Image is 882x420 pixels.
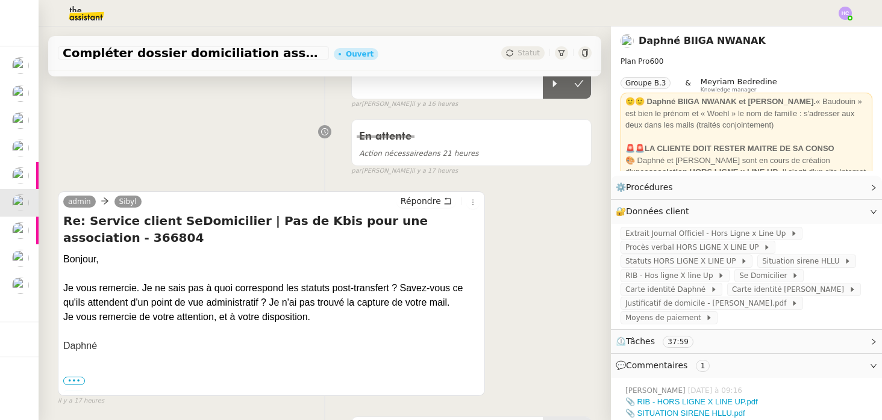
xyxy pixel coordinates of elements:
div: « Baudouin » est bien le prénom et « Woehl » le nom de famille : s'adresser aux deux dans les mai... [625,96,868,131]
span: Justificatif de domicile - [PERSON_NAME].pdf [625,297,791,309]
span: 600 [649,57,663,66]
span: Knowledge manager [701,87,757,93]
p: Bonjour, [63,252,480,267]
span: Sibyl [119,197,137,206]
span: & [685,77,690,93]
img: users%2FNmPW3RcGagVdwlUj0SIRjiM8zA23%2Favatar%2Fb3e8f68e-88d8-429d-a2bd-00fb6f2d12db [12,140,29,156]
nz-tag: 1 [696,360,710,372]
a: 📎 SITUATION SIRENE HLLU.pdf [625,409,745,418]
p: Je vous remercie. Je ne sais pas à quoi correspond les statuts post-transfert ? Savez-vous ce qu'... [63,281,480,310]
div: 🔐Données client [611,200,882,223]
img: users%2FKPVW5uJ7nAf2BaBJPZnFMauzfh73%2Favatar%2FDigitalCollectionThumbnailHandler.jpeg [12,194,29,211]
span: Se Domicilier [739,270,792,282]
p: Je vous remercie de votre attention, et à votre disposition. [63,310,480,324]
span: Plan Pro [621,57,649,66]
small: [PERSON_NAME] [351,166,458,176]
span: Extrait Journal Officiel - Hors Ligne x Line Up [625,227,790,239]
span: ••• [63,377,85,385]
span: RIB - Hos ligne X line Up [625,270,718,282]
small: [PERSON_NAME] [351,99,458,110]
div: 🎨 Daphné et [PERSON_NAME] sont en cours de création d'une . Il s'agit d'un site internet qui va v... [625,155,868,202]
strong: association HORS LIGNE x LINE UP [644,167,778,176]
span: Carte identité [PERSON_NAME] [732,283,849,295]
span: Situation sirene HLLU [762,255,844,267]
span: Répondre [401,195,441,207]
label: ••• [63,390,85,398]
img: users%2Fa6PbEmLwvGXylUqKytRPpDpAx153%2Favatar%2Ffanny.png [12,250,29,267]
img: users%2Fa6PbEmLwvGXylUqKytRPpDpAx153%2Favatar%2Ffanny.png [12,57,29,74]
span: 🔐 [616,205,694,218]
span: il y a 16 heures [411,99,458,110]
span: Procès verbal HORS LIGNE X LINE UP [625,241,763,253]
nz-tag: Groupe B.3 [621,77,671,89]
span: Commentaires [626,360,687,370]
span: par [351,166,361,176]
img: svg [839,7,852,20]
img: users%2Fa6PbEmLwvGXylUqKytRPpDpAx153%2Favatar%2Ffanny.png [12,85,29,102]
span: Procédures [626,182,673,192]
strong: 🚨🚨LA CLIENTE DOIT RESTER MAITRE DE SA CONSO [625,144,834,153]
img: users%2Fo4K84Ijfr6OOM0fa5Hz4riIOf4g2%2Favatar%2FChatGPT%20Image%201%20aou%CC%82t%202025%2C%2010_2... [12,222,29,239]
span: Statut [518,49,540,57]
span: En attente [359,131,411,142]
div: Ouvert [346,51,374,58]
div: ⏲️Tâches 37:59 [611,330,882,353]
span: Moyens de paiement [625,312,705,324]
span: Carte identité Daphné [625,283,710,295]
p: Daphné [63,339,480,353]
span: ⚙️ [616,181,678,194]
span: [PERSON_NAME] [625,385,688,396]
a: 📎 RIB - HORS LIGNE X LINE UP.pdf [625,397,758,406]
span: Statuts HORS LIGNE X LINE UP [625,255,740,267]
span: Action nécessaire [359,149,423,158]
a: Daphné BIIGA NWANAK [639,35,766,46]
img: users%2FKPVW5uJ7nAf2BaBJPZnFMauzfh73%2Favatar%2FDigitalCollectionThumbnailHandler.jpeg [621,34,634,48]
button: Répondre [396,194,456,208]
span: par [351,99,361,110]
strong: 🙂🙂 Daphné BIIGA NWANAK et [PERSON_NAME]. [625,97,816,106]
span: Données client [626,206,689,216]
app-user-label: Knowledge manager [701,77,777,93]
img: users%2FTDxDvmCjFdN3QFePFNGdQUcJcQk1%2Favatar%2F0cfb3a67-8790-4592-a9ec-92226c678442 [12,277,29,294]
span: ⏲️ [616,336,704,346]
img: users%2FKPVW5uJ7nAf2BaBJPZnFMauzfh73%2Favatar%2FDigitalCollectionThumbnailHandler.jpeg [12,112,29,129]
img: users%2FSclkIUIAuBOhhDrbgjtrSikBoD03%2Favatar%2F48cbc63d-a03d-4817-b5bf-7f7aeed5f2a9 [12,167,29,184]
span: Compléter dossier domiciliation asso sur Se Domicilier [63,47,324,59]
span: il y a 17 heures [58,396,104,406]
span: Meyriam Bedredine [701,77,777,86]
span: Tâches [626,336,655,346]
div: ⚙️Procédures [611,176,882,199]
span: 💬 [616,360,715,370]
span: [DATE] à 09:16 [688,385,745,396]
a: admin [63,196,96,207]
span: dans 21 heures [359,149,478,158]
nz-tag: 37:59 [663,336,693,348]
h4: Re: Service client SeDomicilier | Pas de Kbis pour une association - 366804 [63,212,480,246]
span: il y a 17 heures [411,166,458,176]
div: 💬Commentaires 1 [611,354,882,377]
